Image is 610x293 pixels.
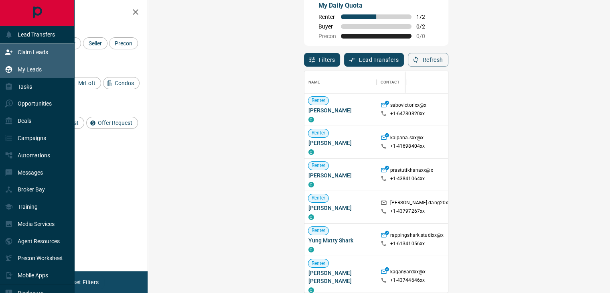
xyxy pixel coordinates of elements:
[308,117,314,122] div: condos.ca
[61,275,104,289] button: Reset Filters
[416,14,434,20] span: 1 / 2
[308,204,373,212] span: [PERSON_NAME]
[390,134,424,143] p: kalpana.sxx@x
[390,269,426,277] p: kaganyardxx@x
[308,236,373,244] span: Yung Mxtty Shark
[75,80,98,86] span: MrLoft
[304,71,377,94] div: Name
[308,260,329,267] span: Renter
[318,1,434,10] p: My Daily Quota
[390,175,425,182] p: +1- 43841064xx
[112,40,135,47] span: Precon
[390,167,433,175] p: prastutikhanaxx@x
[390,143,425,150] p: +1- 41698404xx
[416,33,434,39] span: 0 / 0
[112,80,137,86] span: Condos
[390,208,425,215] p: +1- 43797267xx
[390,102,427,110] p: sabovictorixx@x
[304,53,340,67] button: Filters
[408,53,448,67] button: Refresh
[308,97,329,104] span: Renter
[308,247,314,252] div: condos.ca
[308,171,373,179] span: [PERSON_NAME]
[26,8,140,18] h2: Filters
[86,40,105,47] span: Seller
[318,14,336,20] span: Renter
[381,71,400,94] div: Contact
[308,130,329,136] span: Renter
[95,120,135,126] span: Offer Request
[416,23,434,30] span: 0 / 2
[83,37,107,49] div: Seller
[308,149,314,155] div: condos.ca
[308,269,373,285] span: [PERSON_NAME] [PERSON_NAME]
[308,287,314,293] div: condos.ca
[308,162,329,169] span: Renter
[318,33,336,39] span: Precon
[390,110,425,117] p: +1- 64780820xx
[390,199,458,208] p: [PERSON_NAME].dang20xx@x
[308,182,314,187] div: condos.ca
[109,37,138,49] div: Precon
[308,106,373,114] span: [PERSON_NAME]
[308,214,314,220] div: condos.ca
[308,195,329,201] span: Renter
[390,277,425,284] p: +1- 43744646xx
[308,227,329,234] span: Renter
[67,77,101,89] div: MrLoft
[344,53,404,67] button: Lead Transfers
[308,71,320,94] div: Name
[103,77,140,89] div: Condos
[308,139,373,147] span: [PERSON_NAME]
[318,23,336,30] span: Buyer
[86,117,138,129] div: Offer Request
[390,240,425,247] p: +1- 61341056xx
[390,232,444,240] p: rappingshark.studixx@x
